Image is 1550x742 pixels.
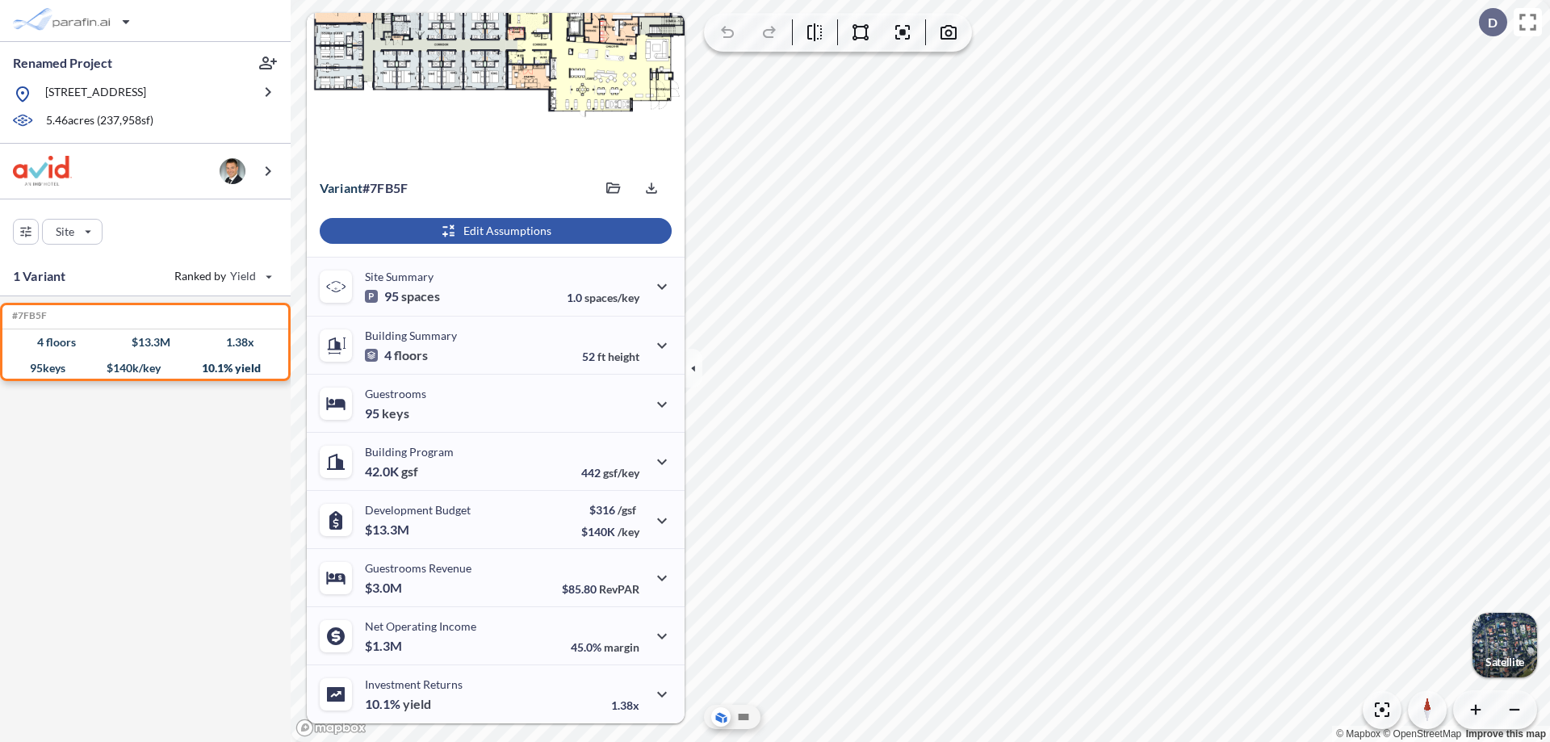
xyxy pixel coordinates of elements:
[365,619,476,633] p: Net Operating Income
[582,350,639,363] p: 52
[597,350,605,363] span: ft
[365,503,471,517] p: Development Budget
[401,463,418,480] span: gsf
[9,310,47,321] h5: Click to copy the code
[382,405,409,421] span: keys
[603,466,639,480] span: gsf/key
[1466,728,1546,740] a: Improve this map
[1488,15,1498,30] p: D
[365,696,431,712] p: 10.1%
[365,347,428,363] p: 4
[567,291,639,304] p: 1.0
[581,503,639,517] p: $316
[604,640,639,654] span: margin
[365,677,463,691] p: Investment Returns
[365,270,434,283] p: Site Summary
[1383,728,1461,740] a: OpenStreetMap
[618,503,636,517] span: /gsf
[365,329,457,342] p: Building Summary
[581,466,639,480] p: 442
[365,387,426,400] p: Guestrooms
[230,268,257,284] span: Yield
[365,288,440,304] p: 95
[581,525,639,539] p: $140K
[711,707,731,727] button: Aerial View
[13,156,72,186] img: BrandImage
[1485,656,1524,669] p: Satellite
[394,347,428,363] span: floors
[56,224,74,240] p: Site
[611,698,639,712] p: 1.38x
[220,158,245,184] img: user logo
[401,288,440,304] span: spaces
[365,463,418,480] p: 42.0K
[46,112,153,130] p: 5.46 acres ( 237,958 sf)
[584,291,639,304] span: spaces/key
[295,719,367,737] a: Mapbox homepage
[365,561,471,575] p: Guestrooms Revenue
[161,263,283,289] button: Ranked by Yield
[365,445,454,459] p: Building Program
[403,696,431,712] span: yield
[365,638,404,654] p: $1.3M
[734,707,753,727] button: Site Plan
[320,180,408,196] p: # 7fb5f
[562,582,639,596] p: $85.80
[320,180,362,195] span: Variant
[1336,728,1380,740] a: Mapbox
[571,640,639,654] p: 45.0%
[618,525,639,539] span: /key
[365,522,412,538] p: $13.3M
[320,218,672,244] button: Edit Assumptions
[1472,613,1537,677] img: Switcher Image
[42,219,103,245] button: Site
[599,582,639,596] span: RevPAR
[365,580,404,596] p: $3.0M
[365,405,409,421] p: 95
[13,54,112,72] p: Renamed Project
[608,350,639,363] span: height
[45,84,146,104] p: [STREET_ADDRESS]
[1472,613,1537,677] button: Switcher ImageSatellite
[13,266,65,286] p: 1 Variant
